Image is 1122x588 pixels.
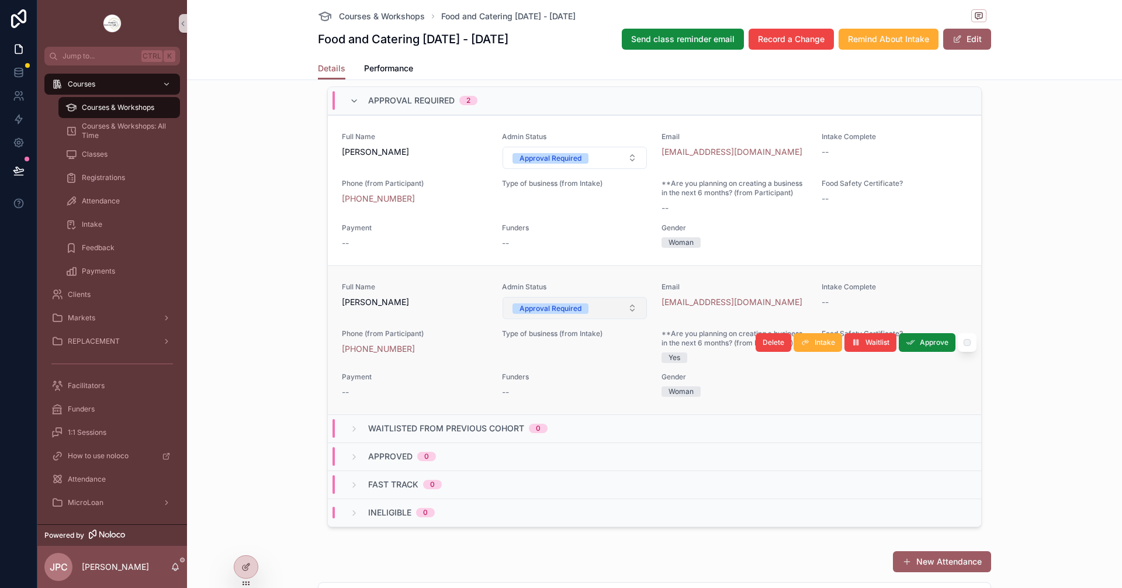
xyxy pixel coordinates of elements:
[44,531,84,540] span: Powered by
[342,193,415,205] a: [PHONE_NUMBER]
[848,33,929,45] span: Remind About Intake
[318,9,425,23] a: Courses & Workshops
[44,445,180,466] a: How to use noloco
[63,51,137,61] span: Jump to...
[893,551,991,572] a: New Attendance
[520,153,581,164] div: Approval Required
[364,63,413,74] span: Performance
[82,150,108,159] span: Classes
[342,329,488,338] span: Phone (from Participant)
[815,338,835,347] span: Intake
[662,329,808,348] span: **Are you planning on creating a business in the next 6 months? (from Participant)
[662,372,808,382] span: Gender
[58,261,180,282] a: Payments
[82,122,168,140] span: Courses & Workshops: All Time
[44,375,180,396] a: Facilitators
[631,33,735,45] span: Send class reminder email
[865,338,889,347] span: Waitlist
[50,560,68,574] span: JPC
[58,97,180,118] a: Courses & Workshops
[502,372,648,382] span: Funders
[502,282,648,292] span: Admin Status
[368,451,413,462] span: Approved
[58,120,180,141] a: Courses & Workshops: All Time
[822,282,968,292] span: Intake Complete
[82,561,149,573] p: [PERSON_NAME]
[758,33,825,45] span: Record a Change
[328,115,981,265] a: Full Name[PERSON_NAME]Admin StatusSelect ButtonEmail[EMAIL_ADDRESS][DOMAIN_NAME]Intake Complete--...
[669,237,694,248] div: Woman
[441,11,576,22] a: Food and Catering [DATE] - [DATE]
[822,146,829,158] span: --
[342,386,349,398] span: --
[502,237,509,249] span: --
[794,333,842,352] button: Intake
[662,202,669,214] span: --
[430,480,435,489] div: 0
[342,372,488,382] span: Payment
[364,58,413,81] a: Performance
[342,237,349,249] span: --
[342,343,415,355] a: [PHONE_NUMBER]
[520,303,581,314] div: Approval Required
[368,95,455,106] span: Approval Required
[342,179,488,188] span: Phone (from Participant)
[662,132,808,141] span: Email
[103,14,122,33] img: App logo
[82,196,120,206] span: Attendance
[669,352,680,363] div: Yes
[669,386,694,397] div: Woman
[58,191,180,212] a: Attendance
[502,132,648,141] span: Admin Status
[68,79,95,89] span: Courses
[328,265,981,414] a: Full Name[PERSON_NAME]Admin StatusSelect ButtonEmail[EMAIL_ADDRESS][DOMAIN_NAME]Intake Complete--...
[68,451,129,461] span: How to use noloco
[68,290,91,299] span: Clients
[339,11,425,22] span: Courses & Workshops
[68,337,120,346] span: REPLACEMENT
[502,179,648,188] span: Type of business (from Intake)
[822,193,829,205] span: --
[839,29,939,50] button: Remind About Intake
[503,297,647,319] button: Select Button
[44,422,180,443] a: 1:1 Sessions
[165,51,174,61] span: K
[368,423,524,434] span: Waitlisted from Previous Cohort
[822,132,968,141] span: Intake Complete
[822,179,968,188] span: Food Safety Certificate?
[920,338,948,347] span: Approve
[423,508,428,517] div: 0
[503,147,647,169] button: Select Button
[318,31,508,47] h1: Food and Catering [DATE] - [DATE]
[68,498,103,507] span: MicroLoan
[342,296,488,308] span: [PERSON_NAME]
[37,524,187,546] a: Powered by
[44,331,180,352] a: REPLACEMENT
[466,96,470,105] div: 2
[502,329,648,338] span: Type of business (from Intake)
[424,452,429,461] div: 0
[82,103,154,112] span: Courses & Workshops
[662,296,802,308] a: [EMAIL_ADDRESS][DOMAIN_NAME]
[68,475,106,484] span: Attendance
[502,223,648,233] span: Funders
[44,492,180,513] a: MicroLoan
[58,214,180,235] a: Intake
[662,282,808,292] span: Email
[342,132,488,141] span: Full Name
[82,220,102,229] span: Intake
[58,237,180,258] a: Feedback
[899,333,955,352] button: Approve
[141,50,162,62] span: Ctrl
[502,386,509,398] span: --
[68,428,106,437] span: 1:1 Sessions
[844,333,896,352] button: Waitlist
[763,338,784,347] span: Delete
[756,333,791,352] button: Delete
[622,29,744,50] button: Send class reminder email
[368,479,418,490] span: Fast Track
[68,381,105,390] span: Facilitators
[44,307,180,328] a: Markets
[68,313,95,323] span: Markets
